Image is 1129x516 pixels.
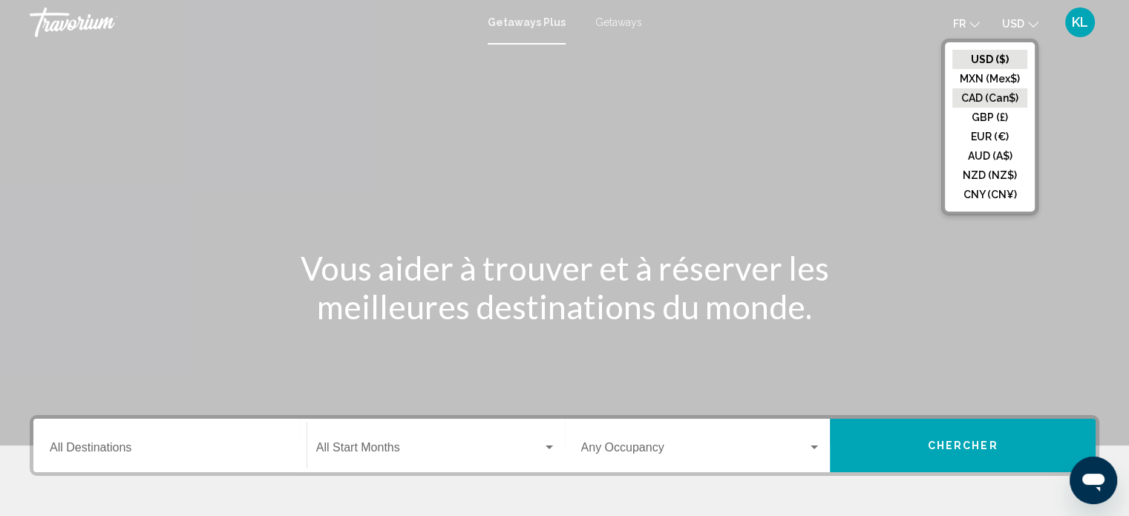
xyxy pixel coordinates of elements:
[1072,15,1088,30] span: KL
[953,18,966,30] span: fr
[952,88,1027,108] button: CAD (Can$)
[287,249,843,326] h1: Vous aider à trouver et à réserver les meilleures destinations du monde.
[830,419,1096,472] button: Chercher
[488,16,566,28] a: Getaways Plus
[1061,7,1099,38] button: User Menu
[595,16,642,28] a: Getaways
[1002,13,1038,34] button: Change currency
[928,440,998,452] span: Chercher
[953,13,980,34] button: Change language
[33,419,1096,472] div: Search widget
[1002,18,1024,30] span: USD
[952,166,1027,185] button: NZD (NZ$)
[30,7,473,37] a: Travorium
[952,146,1027,166] button: AUD (A$)
[952,69,1027,88] button: MXN (Mex$)
[1070,457,1117,504] iframe: Bouton de lancement de la fenêtre de messagerie
[952,108,1027,127] button: GBP (£)
[952,127,1027,146] button: EUR (€)
[952,50,1027,69] button: USD ($)
[952,185,1027,204] button: CNY (CN¥)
